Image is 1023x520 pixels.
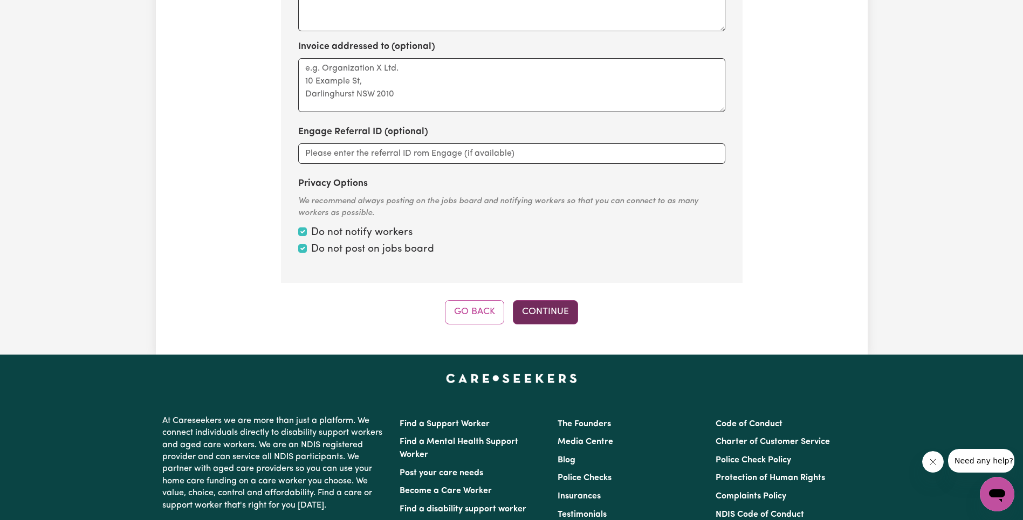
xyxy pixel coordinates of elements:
[446,374,577,383] a: Careseekers home page
[980,477,1014,511] iframe: Button to launch messaging window
[716,438,830,446] a: Charter of Customer Service
[298,40,435,54] label: Invoice addressed to (optional)
[400,487,492,495] a: Become a Care Worker
[558,474,612,482] a: Police Checks
[558,510,607,519] a: Testimonials
[311,225,413,241] label: Do not notify workers
[716,510,804,519] a: NDIS Code of Conduct
[298,125,428,139] label: Engage Referral ID (optional)
[162,411,387,516] p: At Careseekers we are more than just a platform. We connect individuals directly to disability su...
[298,177,368,191] label: Privacy Options
[445,300,504,324] button: Go Back
[558,420,611,428] a: The Founders
[400,438,518,459] a: Find a Mental Health Support Worker
[558,492,601,501] a: Insurances
[948,449,1014,473] iframe: Message from company
[558,438,613,446] a: Media Centre
[400,469,483,477] a: Post your care needs
[298,143,725,164] input: Please enter the referral ID rom Engage (if available)
[298,196,725,220] div: We recommend always posting on the jobs board and notifying workers so that you can connect to as...
[311,242,434,258] label: Do not post on jobs board
[400,420,490,428] a: Find a Support Worker
[716,492,786,501] a: Complaints Policy
[400,505,526,514] a: Find a disability support worker
[558,456,575,464] a: Blog
[716,456,791,464] a: Police Check Policy
[513,300,578,324] button: Continue
[716,474,825,482] a: Protection of Human Rights
[922,451,944,473] iframe: Close message
[716,420,782,428] a: Code of Conduct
